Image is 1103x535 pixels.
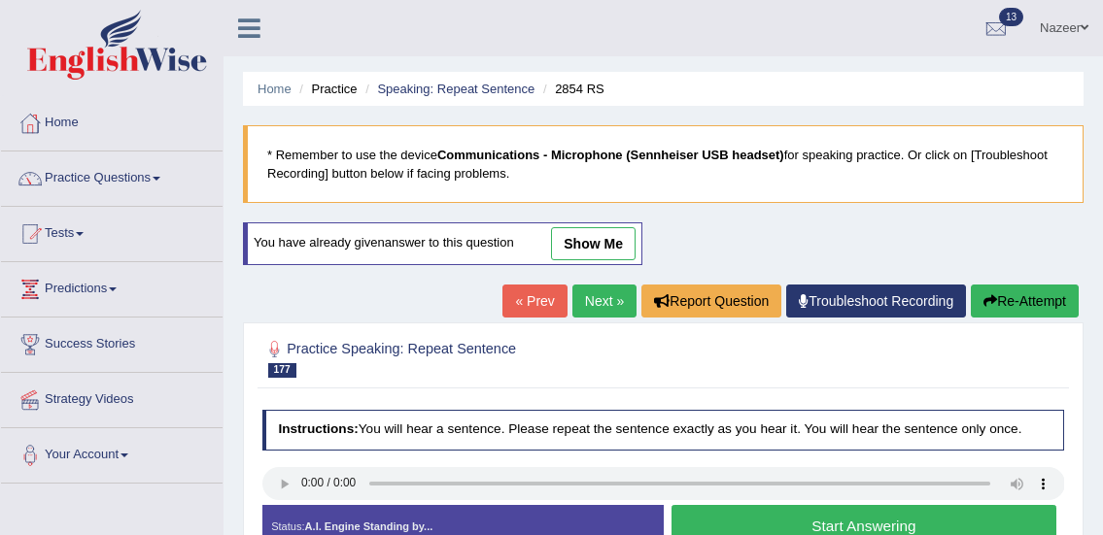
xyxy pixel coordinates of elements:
li: Practice [294,80,357,98]
b: Communications - Microphone (Sennheiser USB headset) [437,148,784,162]
b: Instructions: [278,421,358,436]
span: 177 [268,363,296,378]
button: Re-Attempt [971,284,1079,318]
strong: A.I. Engine Standing by... [305,520,433,532]
h2: Practice Speaking: Repeat Sentence [262,337,760,378]
a: Your Account [1,428,223,477]
a: Home [1,96,223,145]
a: Strategy Videos [1,373,223,421]
li: 2854 RS [538,80,604,98]
h4: You will hear a sentence. Please repeat the sentence exactly as you hear it. You will hear the se... [262,410,1065,451]
blockquote: * Remember to use the device for speaking practice. Or click on [Troubleshoot Recording] button b... [243,125,1084,203]
a: Home [258,82,292,96]
a: Speaking: Repeat Sentence [377,82,534,96]
button: Report Question [641,284,781,318]
a: show me [551,227,636,260]
div: You have already given answer to this question [243,222,642,265]
a: Practice Questions [1,151,223,200]
span: 13 [999,8,1023,26]
a: Next » [572,284,637,318]
a: Success Stories [1,318,223,366]
a: « Prev [502,284,567,318]
a: Tests [1,207,223,255]
a: Troubleshoot Recording [786,284,966,318]
a: Predictions [1,262,223,311]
